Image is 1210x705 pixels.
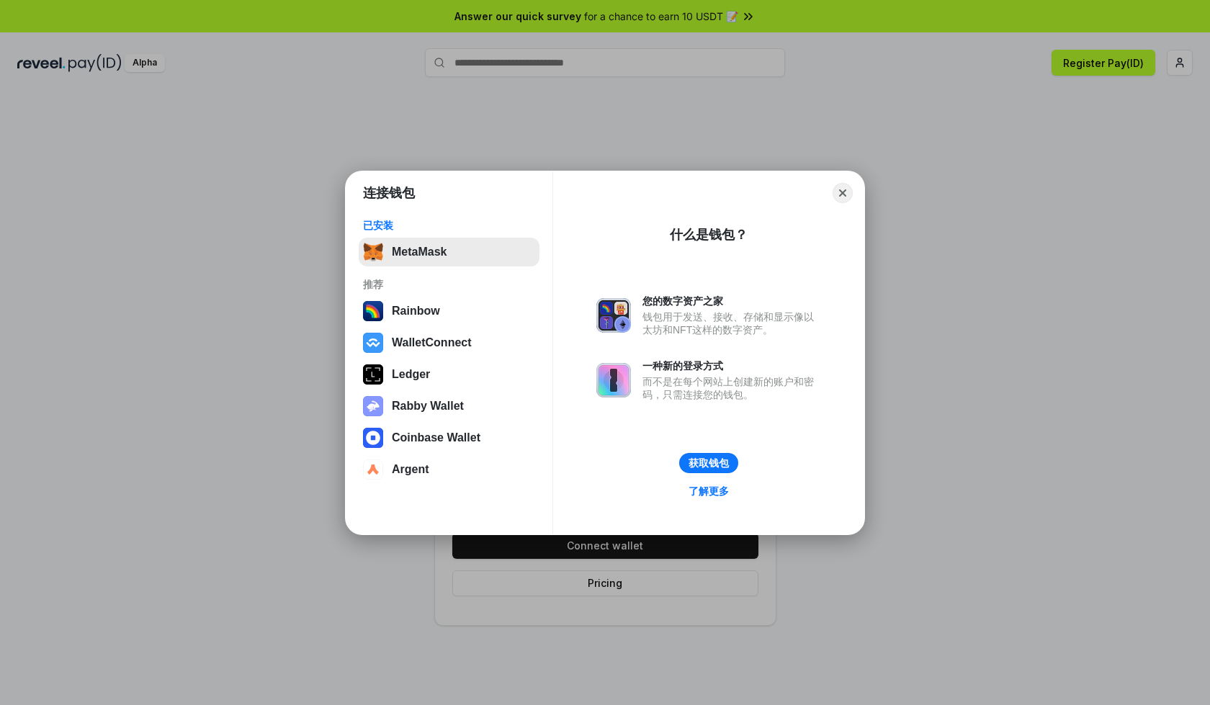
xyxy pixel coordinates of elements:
[363,396,383,416] img: svg+xml,%3Csvg%20xmlns%3D%22http%3A%2F%2Fwww.w3.org%2F2000%2Fsvg%22%20fill%3D%22none%22%20viewBox...
[642,359,821,372] div: 一种新的登录方式
[596,298,631,333] img: svg+xml,%3Csvg%20xmlns%3D%22http%3A%2F%2Fwww.w3.org%2F2000%2Fsvg%22%20fill%3D%22none%22%20viewBox...
[363,184,415,202] h1: 连接钱包
[359,392,539,421] button: Rabby Wallet
[392,400,464,413] div: Rabby Wallet
[359,360,539,389] button: Ledger
[392,305,440,318] div: Rainbow
[689,485,729,498] div: 了解更多
[392,368,430,381] div: Ledger
[392,431,480,444] div: Coinbase Wallet
[679,453,738,473] button: 获取钱包
[363,278,535,291] div: 推荐
[359,455,539,484] button: Argent
[363,364,383,385] img: svg+xml,%3Csvg%20xmlns%3D%22http%3A%2F%2Fwww.w3.org%2F2000%2Fsvg%22%20width%3D%2228%22%20height%3...
[363,428,383,448] img: svg+xml,%3Csvg%20width%3D%2228%22%20height%3D%2228%22%20viewBox%3D%220%200%2028%2028%22%20fill%3D...
[689,457,729,470] div: 获取钱包
[642,295,821,307] div: 您的数字资产之家
[670,226,748,243] div: 什么是钱包？
[833,183,853,203] button: Close
[363,459,383,480] img: svg+xml,%3Csvg%20width%3D%2228%22%20height%3D%2228%22%20viewBox%3D%220%200%2028%2028%22%20fill%3D...
[392,246,447,259] div: MetaMask
[359,297,539,325] button: Rainbow
[359,423,539,452] button: Coinbase Wallet
[642,310,821,336] div: 钱包用于发送、接收、存储和显示像以太坊和NFT这样的数字资产。
[363,242,383,262] img: svg+xml,%3Csvg%20fill%3D%22none%22%20height%3D%2233%22%20viewBox%3D%220%200%2035%2033%22%20width%...
[363,301,383,321] img: svg+xml,%3Csvg%20width%3D%22120%22%20height%3D%22120%22%20viewBox%3D%220%200%20120%20120%22%20fil...
[392,336,472,349] div: WalletConnect
[642,375,821,401] div: 而不是在每个网站上创建新的账户和密码，只需连接您的钱包。
[363,333,383,353] img: svg+xml,%3Csvg%20width%3D%2228%22%20height%3D%2228%22%20viewBox%3D%220%200%2028%2028%22%20fill%3D...
[359,238,539,266] button: MetaMask
[359,328,539,357] button: WalletConnect
[596,363,631,398] img: svg+xml,%3Csvg%20xmlns%3D%22http%3A%2F%2Fwww.w3.org%2F2000%2Fsvg%22%20fill%3D%22none%22%20viewBox...
[363,219,535,232] div: 已安装
[392,463,429,476] div: Argent
[680,482,738,500] a: 了解更多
